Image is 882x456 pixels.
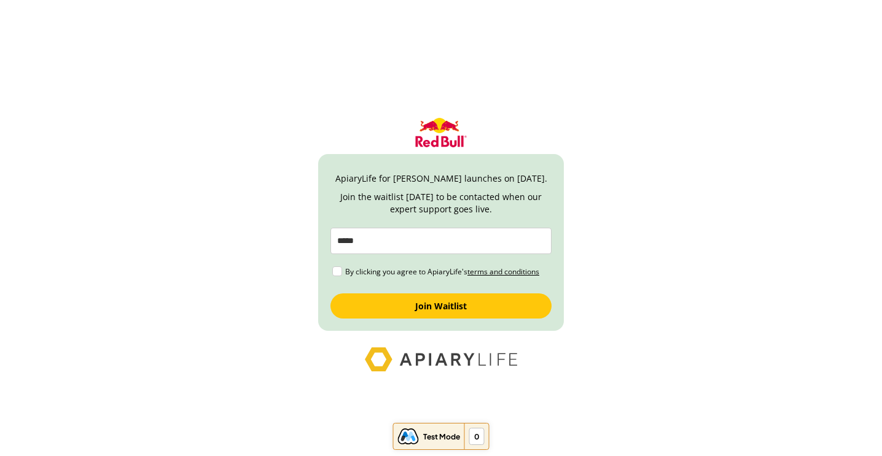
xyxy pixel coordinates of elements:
[469,428,485,445] span: 0
[330,191,552,215] p: Join the waitlist [DATE] to be contacted when our expert support goes live.
[330,293,552,319] button: Join Waitlist
[423,432,460,441] span: Test Mode
[330,172,552,185] p: ApiaryLife for [PERSON_NAME] launches on [DATE].
[330,228,552,254] input: email
[345,266,548,277] p: By clicking you agree to ApiaryLife's
[393,423,490,450] button: Test Mode 0
[467,266,539,277] a: terms and conditions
